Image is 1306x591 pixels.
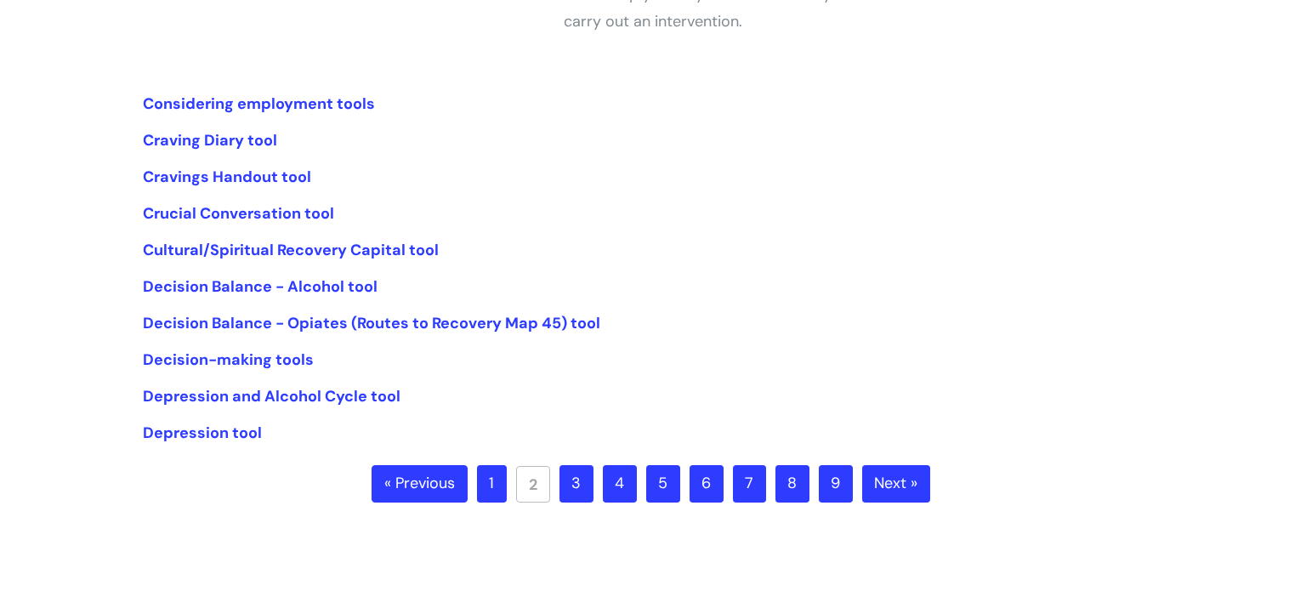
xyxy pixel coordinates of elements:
a: 7 [733,465,766,503]
a: Crucial Conversation tool [143,203,334,224]
a: Cravings Handout tool [143,167,311,187]
a: 6 [690,465,724,503]
a: Decision-making tools [143,349,314,370]
a: 9 [819,465,853,503]
a: Next » [862,465,930,503]
a: Depression and Alcohol Cycle tool [143,386,400,406]
a: Considering employment tools [143,94,375,114]
a: 1 [477,465,507,503]
a: 8 [775,465,809,503]
a: 2 [516,466,550,503]
a: 4 [603,465,637,503]
a: Cultural/Spiritual Recovery Capital tool [143,240,439,260]
a: 3 [559,465,593,503]
a: « Previous [372,465,468,503]
a: 5 [646,465,680,503]
a: Decision Balance - Alcohol tool [143,276,378,297]
a: Decision Balance - Opiates (Routes to Recovery Map 45) tool [143,313,600,333]
a: Depression tool [143,423,262,443]
a: Craving Diary tool [143,130,277,151]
